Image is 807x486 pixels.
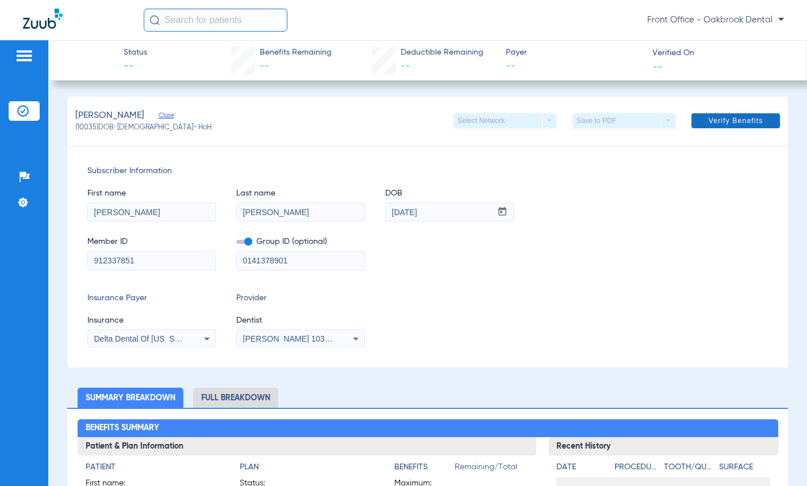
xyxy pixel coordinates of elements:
[394,461,455,477] app-breakdown-title: Benefits
[401,62,410,71] span: --
[709,116,763,125] span: Verify Benefits
[652,47,789,59] span: Verified On
[260,62,269,71] span: --
[664,461,715,477] app-breakdown-title: Tooth/Quad
[691,113,780,128] button: Verify Benefits
[750,431,807,486] iframe: Chat Widget
[652,60,663,72] span: --
[548,437,778,456] h3: Recent History
[664,461,715,473] h4: Tooth/Quad
[236,187,365,200] span: Last name
[647,14,784,26] span: Front Office - Oakbrook Dental
[144,9,287,32] input: Search for patients
[236,236,365,248] span: Group ID (optional)
[124,47,147,59] span: Status
[15,49,33,63] img: hamburger-icon
[78,419,778,438] h2: Benefits Summary
[491,203,514,221] button: Open calendar
[94,334,197,343] span: Delta Dental Of [US_STATE]
[614,461,660,477] app-breakdown-title: Procedure
[87,292,216,304] span: Insurance Payer
[240,461,374,473] h4: Plan
[87,236,216,248] span: Member ID
[124,59,147,74] span: --
[23,9,63,29] img: Zuub Logo
[455,461,529,477] span: Remaining/Total
[614,461,660,473] h4: Procedure
[236,292,365,304] span: Provider
[506,47,642,59] span: Payer
[87,315,216,327] span: Insurance
[78,437,537,456] h3: Patient & Plan Information
[86,461,220,473] h4: Patient
[243,334,356,343] span: [PERSON_NAME] 1033601695
[78,388,183,408] li: Summary Breakdown
[87,165,768,177] span: Subscriber Information
[719,461,770,477] app-breakdown-title: Surface
[556,461,605,477] app-breakdown-title: Date
[193,388,278,408] li: Full Breakdown
[719,461,770,473] h4: Surface
[556,461,605,473] h4: Date
[236,315,365,327] span: Dentist
[149,15,160,25] img: Search Icon
[75,123,212,133] span: (10035) DOB: [DEMOGRAPHIC_DATA] - HoH
[394,461,455,473] h4: Benefits
[385,187,514,200] span: DOB
[506,59,642,74] span: --
[87,187,216,200] span: First name
[260,47,332,59] span: Benefits Remaining
[401,47,483,59] span: Deductible Remaining
[159,112,169,123] span: Close
[75,109,144,123] span: [PERSON_NAME]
